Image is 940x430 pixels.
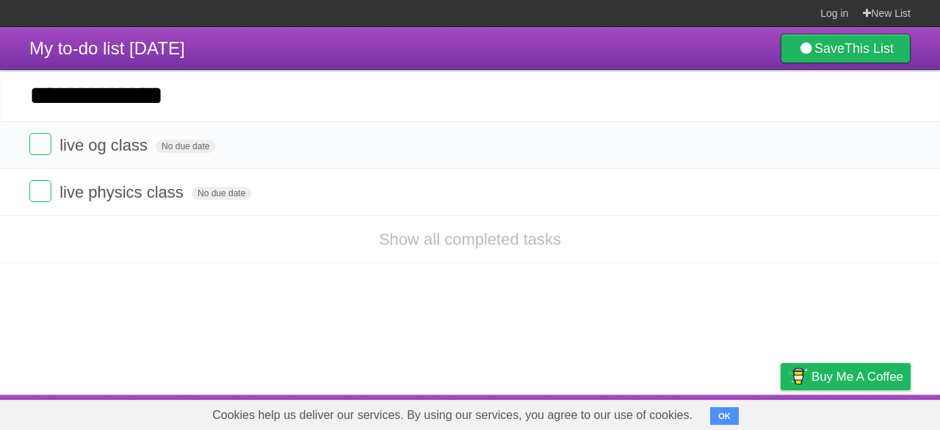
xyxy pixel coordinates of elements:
[762,398,800,426] a: Privacy
[585,398,616,426] a: About
[379,230,561,248] a: Show all completed tasks
[156,140,215,153] span: No due date
[712,398,744,426] a: Terms
[29,133,51,155] label: Done
[59,183,187,201] span: live physics class
[845,41,894,56] b: This List
[29,180,51,202] label: Done
[634,398,693,426] a: Developers
[811,364,903,390] span: Buy me a coffee
[781,363,911,390] a: Buy me a coffee
[29,38,185,58] span: My to-do list [DATE]
[192,187,251,200] span: No due date
[788,364,808,389] img: Buy me a coffee
[710,407,739,425] button: OK
[781,34,911,63] a: SaveThis List
[818,398,911,426] a: Suggest a feature
[198,401,707,430] span: Cookies help us deliver our services. By using our services, you agree to our use of cookies.
[59,136,151,154] span: live og class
